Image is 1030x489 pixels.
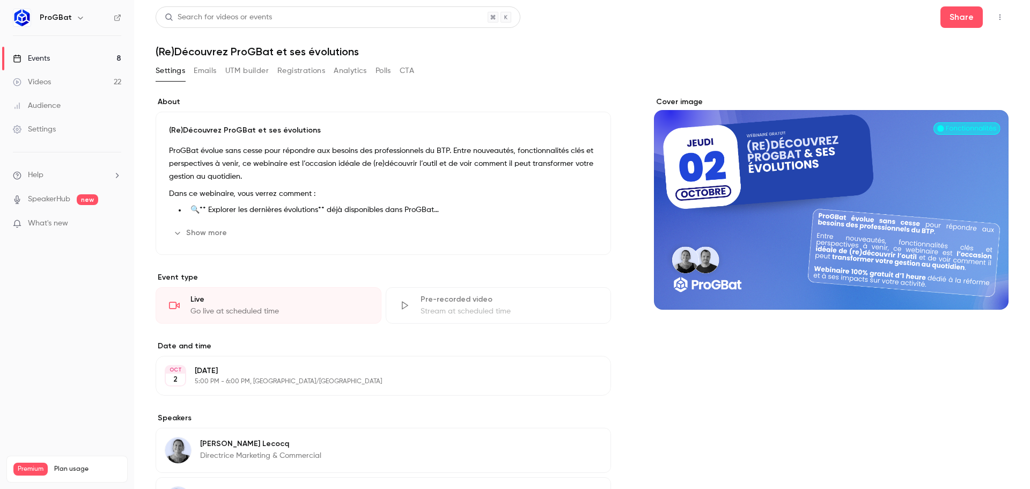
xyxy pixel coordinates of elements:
[13,77,51,87] div: Videos
[190,306,368,317] div: Go live at scheduled time
[421,294,598,305] div: Pre-recorded video
[13,124,56,135] div: Settings
[194,62,216,79] button: Emails
[77,194,98,205] span: new
[376,62,391,79] button: Polls
[156,428,611,473] div: Elodie Lecocq[PERSON_NAME] LecocqDirectrice Marketing & Commercial
[654,97,1009,310] section: Cover image
[156,62,185,79] button: Settings
[169,144,598,183] p: ProGBat évolue sans cesse pour répondre aux besoins des professionnels du BTP. Entre nouveautés, ...
[200,450,321,461] p: Directrice Marketing & Commercial
[54,465,121,473] span: Plan usage
[13,9,31,26] img: ProGBat
[28,170,43,181] span: Help
[13,463,48,476] span: Premium
[421,306,598,317] div: Stream at scheduled time
[386,287,612,324] div: Pre-recorded videoStream at scheduled time
[169,224,233,242] button: Show more
[165,12,272,23] div: Search for videos or events
[169,187,598,200] p: Dans ce webinaire, vous verrez comment :
[169,125,598,136] p: (Re)Découvrez ProGBat et ses évolutions
[13,100,61,111] div: Audience
[654,97,1009,107] label: Cover image
[28,194,70,205] a: SpeakerHub
[156,287,381,324] div: LiveGo live at scheduled time
[28,218,68,229] span: What's new
[190,294,368,305] div: Live
[13,170,121,181] li: help-dropdown-opener
[156,97,611,107] label: About
[108,219,121,229] iframe: Noticeable Trigger
[40,12,72,23] h6: ProGBat
[225,62,269,79] button: UTM builder
[200,439,321,449] p: [PERSON_NAME] Lecocq
[940,6,983,28] button: Share
[334,62,367,79] button: Analytics
[156,272,611,283] p: Event type
[156,413,611,424] label: Speakers
[173,374,178,385] p: 2
[166,366,185,374] div: OCT
[195,377,554,386] p: 5:00 PM - 6:00 PM, [GEOGRAPHIC_DATA]/[GEOGRAPHIC_DATA]
[195,366,554,376] p: [DATE]
[165,437,191,463] img: Elodie Lecocq
[400,62,414,79] button: CTA
[277,62,325,79] button: Registrations
[156,341,611,352] label: Date and time
[186,205,598,216] li: 🔍** Explorer les dernières évolutions** déjà disponibles dans ProGBat
[13,53,50,64] div: Events
[156,45,1009,58] h1: (Re)Découvrez ProGBat et ses évolutions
